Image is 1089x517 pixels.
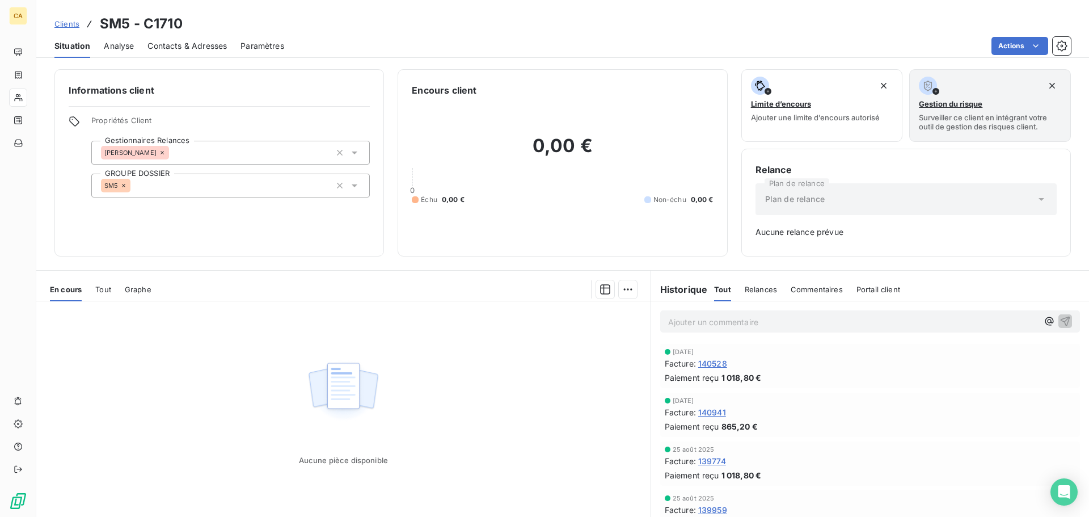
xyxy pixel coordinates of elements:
span: 25 août 2025 [673,446,715,453]
span: [PERSON_NAME] [104,149,157,156]
span: Non-échu [653,195,686,205]
span: Clients [54,19,79,28]
span: 865,20 € [721,421,758,432]
span: Plan de relance [765,194,825,205]
img: Logo LeanPay [9,492,27,510]
span: Facture : [665,406,696,418]
span: Paiement reçu [665,469,719,481]
span: [DATE] [673,348,694,355]
span: Surveiller ce client en intégrant votre outil de gestion des risques client. [919,113,1061,131]
div: CA [9,7,27,25]
h6: Historique [651,283,708,296]
span: Aucune relance prévue [755,226,1057,238]
span: Graphe [125,285,151,294]
h2: 0,00 € [412,134,713,169]
span: Aucune pièce disponible [299,456,388,465]
span: Commentaires [791,285,843,294]
a: Clients [54,18,79,30]
span: Paiement reçu [665,421,719,432]
span: 25 août 2025 [673,495,715,502]
span: Limite d’encours [751,99,811,108]
span: [DATE] [673,397,694,404]
span: En cours [50,285,82,294]
span: 0,00 € [691,195,714,205]
span: 140941 [698,406,726,418]
span: Ajouter une limite d’encours autorisé [751,113,880,122]
span: Tout [714,285,731,294]
span: 0,00 € [442,195,465,205]
span: 1 018,80 € [721,372,762,384]
span: Échu [421,195,437,205]
span: 140528 [698,358,727,369]
button: Actions [991,37,1048,55]
span: Relances [745,285,777,294]
h3: SM5 - C1710 [100,14,183,34]
h6: Relance [755,163,1057,176]
div: Open Intercom Messenger [1050,478,1078,506]
span: Contacts & Adresses [147,40,227,52]
span: Gestion du risque [919,99,982,108]
span: SM5 [104,182,118,189]
img: Empty state [307,356,379,427]
span: 139959 [698,504,727,516]
span: Propriétés Client [91,116,370,132]
span: Facture : [665,358,696,369]
span: 0 [410,186,415,195]
h6: Informations client [69,83,370,97]
input: Ajouter une valeur [169,148,178,158]
h6: Encours client [412,83,476,97]
button: Limite d’encoursAjouter une limite d’encours autorisé [741,69,903,142]
span: Situation [54,40,90,52]
input: Ajouter une valeur [130,180,140,191]
span: Portail client [856,285,900,294]
span: Facture : [665,504,696,516]
span: 1 018,80 € [721,469,762,481]
button: Gestion du risqueSurveiller ce client en intégrant votre outil de gestion des risques client. [909,69,1071,142]
span: 139774 [698,455,726,467]
span: Paiement reçu [665,372,719,384]
span: Paramètres [240,40,284,52]
span: Facture : [665,455,696,467]
span: Tout [95,285,111,294]
span: Analyse [104,40,134,52]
